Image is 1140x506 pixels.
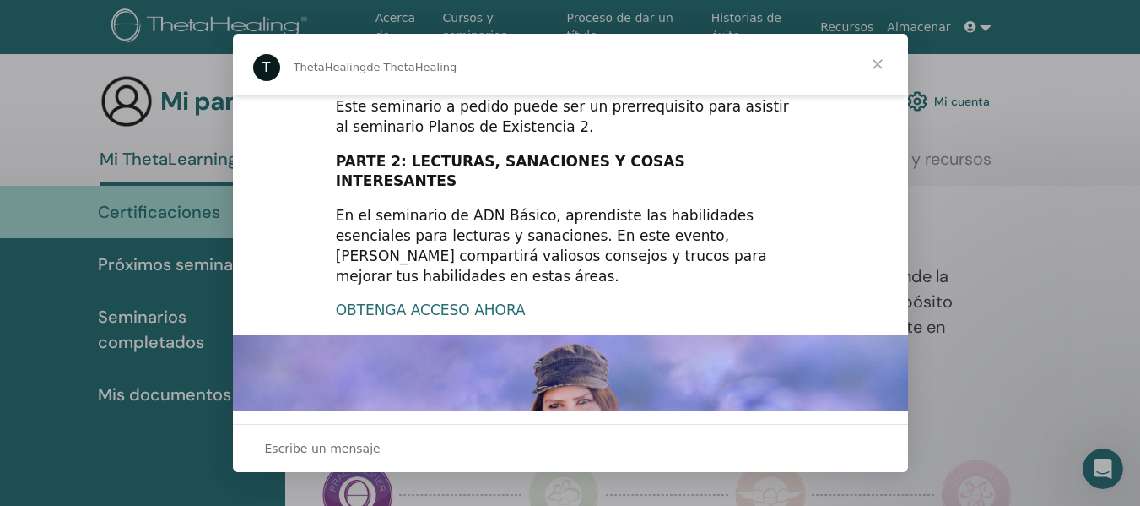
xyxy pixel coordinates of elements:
[262,59,271,75] font: T
[294,61,367,73] font: ThetaHealing
[366,61,457,73] font: de ThetaHealing
[336,302,526,318] a: OBTENGA ACCESO AHORA
[847,34,908,95] span: Cerrar
[233,424,908,472] div: Abrir conversación y responder
[336,207,767,284] font: En el seminario de ADN Básico, aprendiste las habilidades esenciales para lecturas y sanaciones. ...
[336,153,685,190] font: PARTE 2: LECTURAS, SANACIONES Y COSAS INTERESANTES
[253,54,280,81] div: Imagen de perfil para ThetaHealing
[265,442,381,455] font: Escribe un mensaje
